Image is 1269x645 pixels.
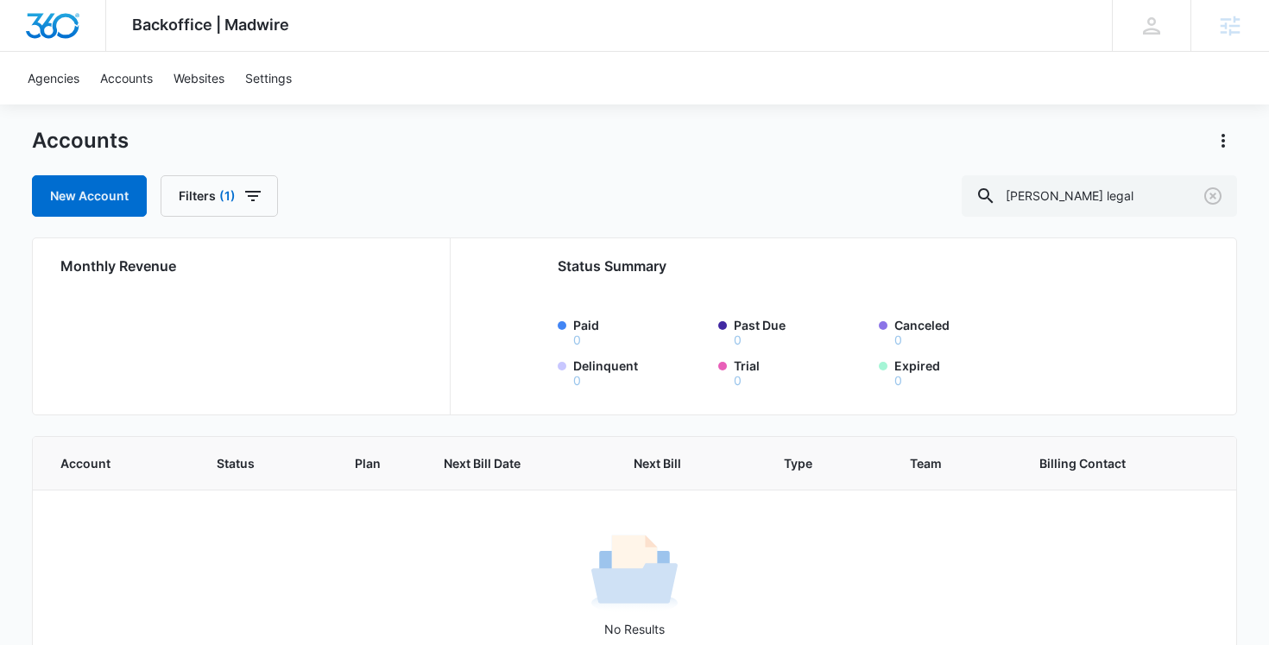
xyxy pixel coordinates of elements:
a: Websites [163,52,235,104]
a: Settings [235,52,302,104]
label: Paid [573,316,708,346]
a: Agencies [17,52,90,104]
label: Past Due [734,316,868,346]
a: New Account [32,175,147,217]
label: Trial [734,357,868,387]
span: Type [784,454,843,472]
h2: Status Summary [558,256,1122,276]
h2: Monthly Revenue [60,256,429,276]
span: Plan [355,454,402,472]
input: Search [962,175,1237,217]
span: Next Bill [634,454,718,472]
span: Team [910,454,974,472]
label: Expired [894,357,1029,387]
button: Actions [1209,127,1237,155]
button: Filters(1) [161,175,278,217]
span: Status [217,454,288,472]
span: Account [60,454,150,472]
img: No Results [591,529,678,616]
label: Canceled [894,316,1029,346]
span: Next Bill Date [444,454,567,472]
label: Delinquent [573,357,708,387]
button: Clear [1199,182,1227,210]
span: Backoffice | Madwire [132,16,289,34]
p: No Results [34,620,1236,638]
span: Billing Contact [1039,454,1167,472]
a: Accounts [90,52,163,104]
span: (1) [219,190,236,202]
h1: Accounts [32,128,129,154]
